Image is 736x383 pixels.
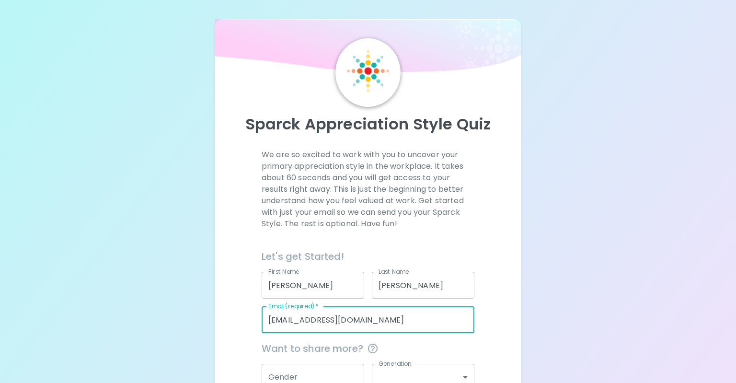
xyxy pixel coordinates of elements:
label: Email (required) [268,302,319,310]
img: Sparck Logo [347,50,389,92]
label: Generation [379,360,412,368]
p: We are so excited to work with you to uncover your primary appreciation style in the workplace. I... [262,149,474,230]
svg: This information is completely confidential and only used for aggregated appreciation studies at ... [367,343,379,354]
span: Want to share more? [262,341,474,356]
h6: Let's get Started! [262,249,474,264]
label: First Name [268,267,299,276]
p: Sparck Appreciation Style Quiz [226,115,510,134]
img: wave [215,19,521,77]
label: Last Name [379,267,409,276]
